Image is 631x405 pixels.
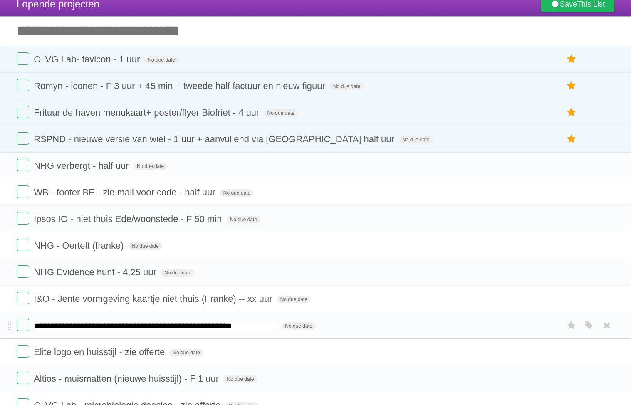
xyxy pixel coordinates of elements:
[330,83,364,90] span: No due date
[34,294,274,304] span: I&O - Jente vormgeving kaartje niet thuis (Franke) -- xx uur
[34,161,131,171] span: NHG verbergt - half uur
[34,373,221,384] span: Altios - muismatten (nieuwe huisstijl) - F 1 uur
[227,216,260,223] span: No due date
[34,134,396,144] span: RSPND - nieuwe versie van wiel - 1 uur + aanvullend via [GEOGRAPHIC_DATA] half uur
[144,56,178,64] span: No due date
[564,319,579,332] label: Star task
[17,345,29,358] label: Done
[17,52,29,65] label: Done
[17,79,29,91] label: Done
[399,136,433,143] span: No due date
[17,372,29,384] label: Done
[34,54,142,64] span: OLVG Lab- favicon - 1 uur
[17,106,29,118] label: Done
[220,189,254,197] span: No due date
[34,187,218,198] span: WB - footer BE - zie mail voor code - half uur
[34,267,158,277] span: NHG Evidence hunt - 4,25 uur
[223,375,257,383] span: No due date
[564,132,579,146] label: Star task
[134,163,167,170] span: No due date
[17,212,29,225] label: Done
[17,265,29,278] label: Done
[564,79,579,93] label: Star task
[277,296,311,303] span: No due date
[129,242,162,250] span: No due date
[34,214,224,224] span: Ipsos IO - niet thuis Ede/woonstede - F 50 min
[34,347,167,357] span: Elite logo en huisstijl - zie offerte
[34,107,261,118] span: Frituur de haven menukaart+ poster/flyer Biofriet - 4 uur
[17,159,29,171] label: Done
[17,292,29,304] label: Done
[34,240,126,251] span: NHG - Oertelt (franke)
[34,81,327,91] span: Romyn - iconen - F 3 uur + 45 min + tweede half factuur en nieuw figuur
[17,319,29,331] label: Done
[564,52,579,66] label: Star task
[17,132,29,145] label: Done
[564,106,579,119] label: Star task
[17,185,29,198] label: Done
[282,322,315,330] span: No due date
[169,349,203,356] span: No due date
[161,269,195,277] span: No due date
[264,109,298,117] span: No due date
[17,239,29,251] label: Done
